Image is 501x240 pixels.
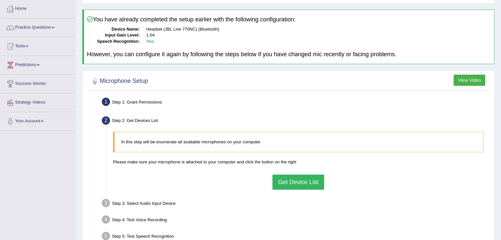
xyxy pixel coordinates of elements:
dt: Speech Recognition: [87,38,140,45]
dt: Input Gain Level: [87,32,140,38]
dd: 1.04 [146,32,491,38]
blockquote: In this step will be enumerate all available microphones on your computer [113,132,484,152]
h4: However, you can configure it again by following the steps below if you have changed mic recently... [87,51,491,58]
button: View Video [454,75,485,86]
dt: Device Name: [87,26,140,33]
h2: Microphone Setup [90,76,148,86]
div: Step 1: Grant Permissions [99,96,491,110]
a: Your Account [0,112,75,129]
a: Predictions [0,56,75,72]
a: Strategy Videos [0,93,75,110]
a: Practice Questions [0,18,75,35]
h4: You have already completed the setup earlier with the following configuration: [87,16,491,23]
button: Get Device List [272,175,324,190]
a: Success Stories [0,75,75,91]
dd: Headset (JBL Live 770NC) (Bluetooth) [146,26,491,33]
b: Yes [146,39,153,44]
div: Step 3: Select Audio Input Device [99,197,491,211]
div: Step 4: Test Voice Recording [99,213,491,228]
a: Tests [0,37,75,54]
p: Please make sure your microphone is attached to your computer and click the button on the right [113,159,484,165]
div: Step 2: Get Devices List [99,114,491,129]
